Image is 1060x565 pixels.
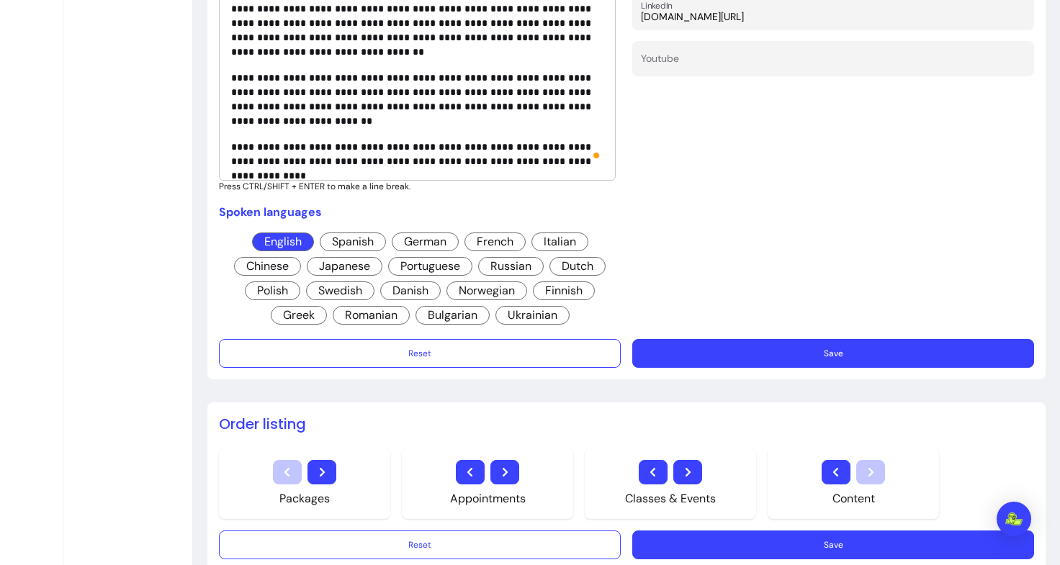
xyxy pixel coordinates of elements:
div: Classes & Events [625,490,716,507]
span: Portuguese [388,257,472,276]
span: Greek [271,306,327,325]
span: Danish [380,281,441,300]
input: Youtube [641,55,1025,70]
span: Norwegian [446,281,527,300]
div: Appointments [450,490,526,507]
p: Spoken languages [219,204,621,221]
div: Open Intercom Messenger [997,502,1031,536]
span: German [392,232,459,251]
div: Content [832,490,875,507]
span: Swedish [306,281,374,300]
span: English [252,232,314,251]
span: Russian [478,257,544,276]
span: Romanian [333,306,410,325]
span: Japanese [307,257,382,276]
input: LinkedIn [641,9,1025,24]
button: Save [632,530,1034,559]
button: Reset [219,339,621,368]
button: Reset [219,530,621,559]
button: Save [632,339,1034,368]
span: Dutch [549,257,606,276]
span: Spanish [320,232,386,251]
h2: Order listing [219,414,1034,434]
span: Bulgarian [416,306,490,325]
span: Chinese [234,257,301,276]
span: Finnish [533,281,595,300]
span: Italian [531,232,588,251]
p: Press CTRL/SHIFT + ENTER to make a line break. [219,181,621,192]
span: Polish [245,281,300,300]
span: Ukrainian [495,306,570,325]
div: Packages [279,490,330,507]
span: French [464,232,526,251]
